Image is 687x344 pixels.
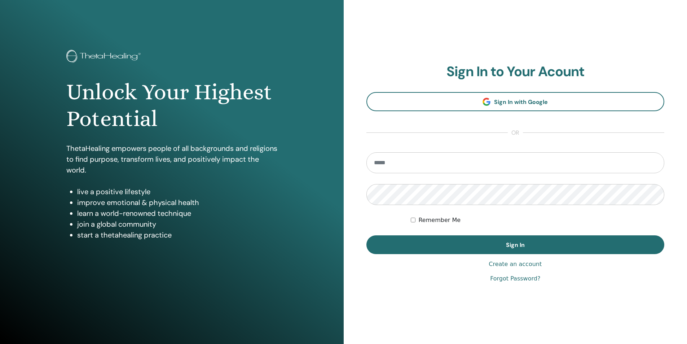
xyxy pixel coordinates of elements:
[77,230,277,240] li: start a thetahealing practice
[490,274,540,283] a: Forgot Password?
[411,216,664,225] div: Keep me authenticated indefinitely or until I manually logout
[506,241,525,249] span: Sign In
[366,92,665,111] a: Sign In with Google
[66,143,277,175] p: ThetaHealing empowers people of all backgrounds and religions to find purpose, transform lives, a...
[508,129,523,137] span: or
[366,64,665,80] h2: Sign In to Your Acount
[494,98,548,106] span: Sign In with Google
[77,186,277,197] li: live a positive lifestyle
[77,197,277,208] li: improve emotional & physical health
[77,208,277,219] li: learn a world-renowned technique
[418,216,461,225] label: Remember Me
[77,219,277,230] li: join a global community
[489,260,542,269] a: Create an account
[366,235,665,254] button: Sign In
[66,79,277,132] h1: Unlock Your Highest Potential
